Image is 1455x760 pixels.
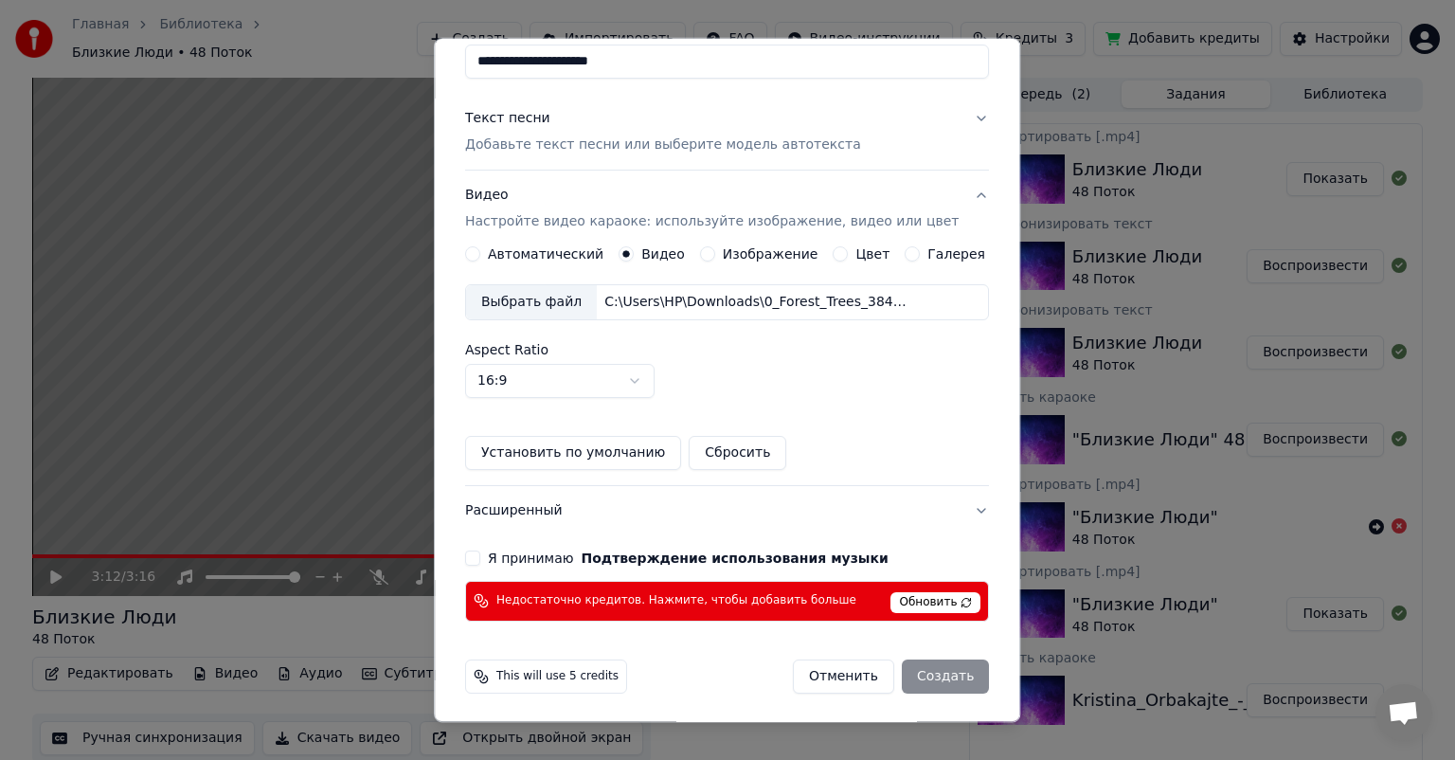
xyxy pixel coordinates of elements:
button: Расширенный [465,486,989,535]
label: Автоматический [488,247,603,261]
span: Обновить [891,592,981,613]
label: Изображение [723,247,818,261]
button: Отменить [793,660,894,694]
p: Добавьте текст песни или выберите модель автотекста [465,136,861,154]
button: ВидеоНастройте видео караоке: используйте изображение, видео или цвет [465,171,989,246]
span: Недостаточно кредитов. Нажмите, чтобы добавить больше [496,593,856,608]
div: Текст песни [465,109,550,128]
p: Настройте видео караоке: используйте изображение, видео или цвет [465,212,959,231]
label: Видео [641,247,685,261]
span: This will use 5 credits [496,669,619,684]
button: Текст песниДобавьте текст песни или выберите модель автотекста [465,94,989,170]
label: Галерея [928,247,986,261]
div: C:\Users\HP\Downloads\0_Forest_Trees_3840x2160.mp4 [597,293,919,312]
div: Выбрать файл [466,285,597,319]
label: Я принимаю [488,552,889,565]
label: Aspect Ratio [465,343,989,356]
label: Цвет [856,247,890,261]
button: Я принимаю [582,552,889,565]
div: ВидеоНастройте видео караоке: используйте изображение, видео или цвет [465,246,989,485]
button: Сбросить [690,436,787,470]
button: Установить по умолчанию [465,436,681,470]
div: Видео [465,186,959,231]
